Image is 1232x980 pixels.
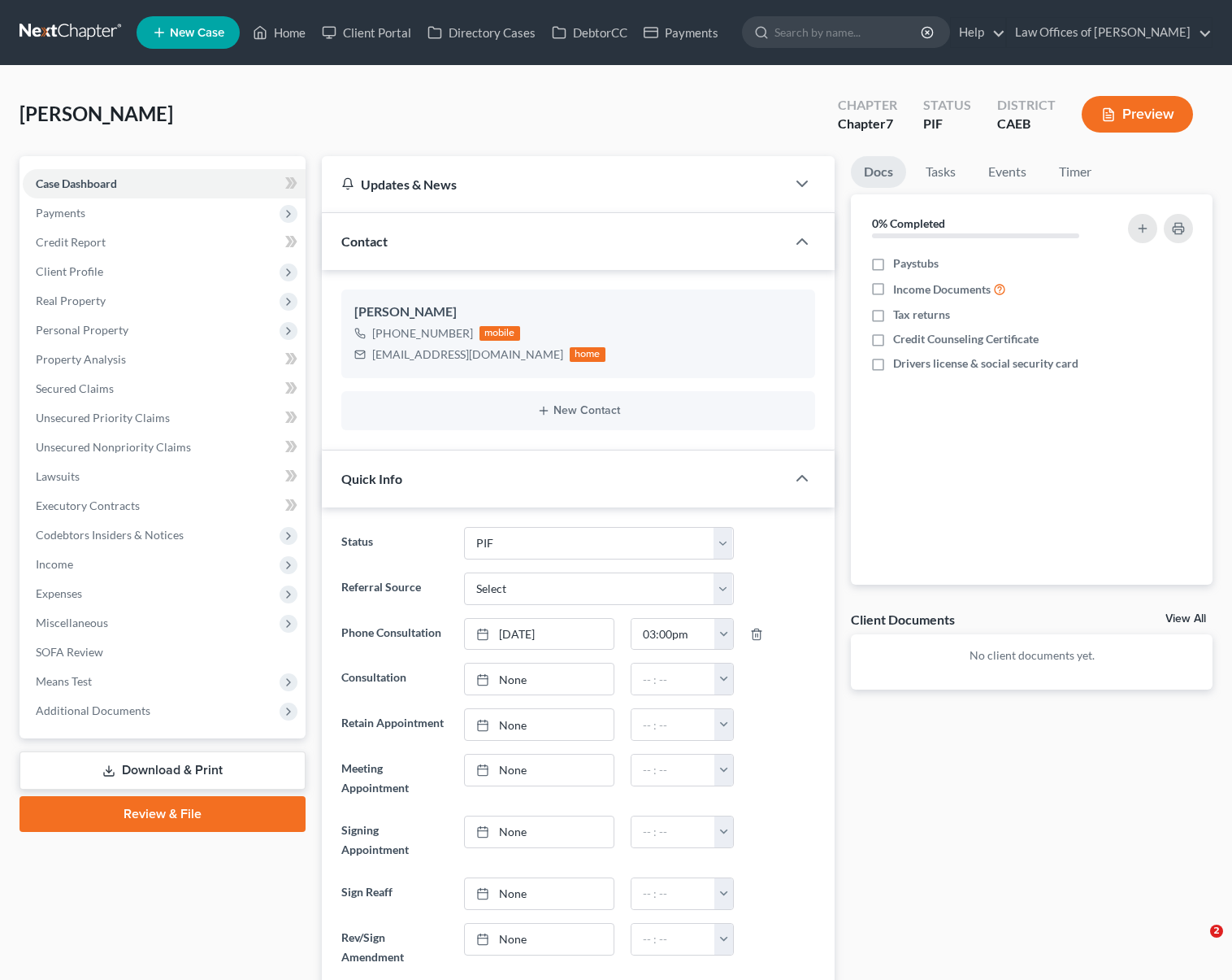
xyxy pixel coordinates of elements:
[631,924,715,955] input: -- : --
[23,374,306,403] a: Secured Claims
[872,216,945,230] strong: 0% Completed
[923,115,971,133] div: PIF
[893,255,939,272] span: Paystubs
[1046,156,1104,188] a: Timer
[774,17,923,47] input: Search by name...
[36,616,108,629] span: Miscellaneous
[631,817,715,847] input: -- : --
[36,703,150,717] span: Additional Documents
[893,281,991,298] span: Income Documents
[851,156,906,188] a: Docs
[20,751,306,790] a: Download & Print
[36,381,114,395] span: Secured Claims
[36,499,140,512] span: Executory Contracts
[23,169,306,198] a: Case Dashboard
[36,235,106,249] span: Credit Report
[1177,925,1216,964] iframe: Intercom live chat
[372,325,473,342] div: [PHONE_NUMBER]
[23,433,306,462] a: Unsecured Nonpriority Claims
[23,491,306,520] a: Executory Contracts
[864,647,1199,664] p: No client documents yet.
[36,352,126,366] span: Property Analysis
[23,228,306,257] a: Credit Report
[893,331,1039,347] span: Credit Counseling Certificate
[544,18,636,47] a: DebtorCC
[631,709,715,740] input: -- : --
[341,233,388,249] span: Contact
[354,303,802,322] div: [PERSON_NAME]
[1082,96,1193,133] button: Preview
[333,618,456,651] label: Phone Consultation
[23,638,306,667] a: SOFA Review
[886,115,893,131] span: 7
[636,18,727,47] a: Payments
[838,96,897,115] div: Chapter
[333,754,456,803] label: Meeting Appointment
[570,347,605,362] div: home
[465,709,614,740] a: None
[36,557,73,571] span: Income
[851,611,955,628] div: Client Documents
[36,323,128,337] span: Personal Property
[36,586,82,600] span: Expenses
[951,18,1005,47] a: Help
[23,462,306,491] a: Lawsuits
[1210,925,1223,938] span: 2
[465,924,614,955] a: None
[36,176,117,190] span: Case Dashboard
[333,816,456,865] label: Signing Appointment
[465,664,614,695] a: None
[372,346,563,363] div: [EMAIL_ADDRESS][DOMAIN_NAME]
[36,206,85,220] span: Payments
[36,440,191,454] span: Unsecured Nonpriority Claims
[893,307,950,323] span: Tax returns
[479,326,520,341] div: mobile
[170,27,224,39] span: New Case
[36,674,92,688] span: Means Test
[419,18,544,47] a: Directory Cases
[465,755,614,786] a: None
[333,663,456,695] label: Consultation
[913,156,969,188] a: Tasks
[997,96,1056,115] div: District
[975,156,1039,188] a: Events
[341,176,766,193] div: Updates & News
[333,527,456,560] label: Status
[1007,18,1212,47] a: Law Offices of [PERSON_NAME]
[631,619,715,650] input: -- : --
[36,469,80,483] span: Lawsuits
[333,923,456,972] label: Rev/Sign Amendment
[893,355,1078,372] span: Drivers license & social security card
[36,411,170,425] span: Unsecured Priority Claims
[333,573,456,605] label: Referral Source
[923,96,971,115] div: Status
[36,528,184,542] span: Codebtors Insiders & Notices
[465,619,614,650] a: [DATE]
[314,18,419,47] a: Client Portal
[245,18,314,47] a: Home
[354,404,802,417] button: New Contact
[838,115,897,133] div: Chapter
[465,817,614,847] a: None
[23,345,306,374] a: Property Analysis
[20,102,173,125] span: [PERSON_NAME]
[631,755,715,786] input: -- : --
[36,294,106,307] span: Real Property
[36,264,103,278] span: Client Profile
[341,471,402,486] span: Quick Info
[36,645,103,659] span: SOFA Review
[23,403,306,433] a: Unsecured Priority Claims
[631,664,715,695] input: -- : --
[333,878,456,910] label: Sign Reaff
[631,878,715,909] input: -- : --
[20,796,306,832] a: Review & File
[333,708,456,741] label: Retain Appointment
[465,878,614,909] a: None
[997,115,1056,133] div: CAEB
[1165,613,1206,625] a: View All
